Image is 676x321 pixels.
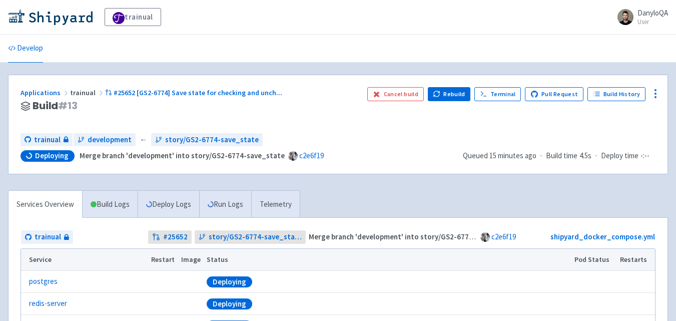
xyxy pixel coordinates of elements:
[74,133,136,147] a: development
[489,151,536,160] time: 15 minutes ago
[105,8,161,26] a: trainual
[195,230,306,244] a: story/GS2-6774-save_state
[299,151,324,160] a: c2e6f19
[637,19,668,25] small: User
[199,191,251,218] a: Run Logs
[29,276,58,287] a: postgres
[35,231,61,243] span: trainual
[33,100,78,112] span: Build
[114,88,282,97] span: #25652 [GS2-6774] Save state for checking and unch ...
[8,35,43,63] a: Develop
[601,150,638,162] span: Deploy time
[617,249,655,271] th: Restarts
[151,133,263,147] a: story/GS2-6774-save_state
[178,249,204,271] th: Image
[148,230,192,244] a: #25652
[207,298,252,309] div: Deploying
[80,151,285,160] strong: Merge branch 'development' into story/GS2-6774-save_state
[83,191,138,218] a: Build Logs
[70,88,105,97] span: trainual
[546,150,577,162] span: Build time
[209,231,302,243] span: story/GS2-6774-save_state
[204,249,571,271] th: Status
[140,134,147,146] span: ←
[9,191,82,218] a: Services Overview
[571,249,617,271] th: Pod Status
[550,232,655,241] a: shipyard_docker_compose.yml
[428,87,471,101] button: Rebuild
[35,151,69,161] span: Deploying
[88,134,132,146] span: development
[165,134,259,146] span: story/GS2-6774-save_state
[58,99,78,113] span: # 13
[637,8,668,18] span: DanyloQA
[8,9,93,25] img: Shipyard logo
[21,88,70,97] a: Applications
[309,232,514,241] strong: Merge branch 'development' into story/GS2-6774-save_state
[611,9,668,25] a: DanyloQA User
[474,87,521,101] a: Terminal
[640,150,649,162] span: -:--
[34,134,61,146] span: trainual
[29,298,67,309] a: redis-server
[251,191,300,218] a: Telemetry
[138,191,199,218] a: Deploy Logs
[463,151,536,160] span: Queued
[21,133,73,147] a: trainual
[207,276,252,287] div: Deploying
[21,249,148,271] th: Service
[367,87,424,101] button: Cancel build
[463,150,655,162] div: · ·
[105,88,284,97] a: #25652 [GS2-6774] Save state for checking and unch...
[148,249,178,271] th: Restart
[21,230,73,244] a: trainual
[491,232,516,241] a: c2e6f19
[579,150,591,162] span: 4.5s
[163,231,188,243] strong: # 25652
[525,87,583,101] a: Pull Request
[587,87,645,101] a: Build History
